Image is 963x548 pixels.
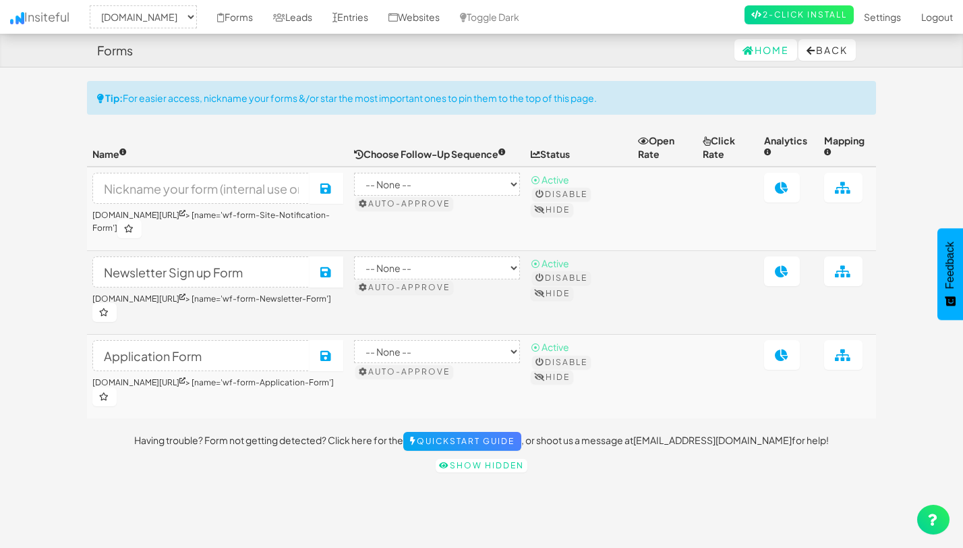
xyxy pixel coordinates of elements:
h4: Forms [97,44,133,57]
a: Quickstart Guide [403,432,521,451]
th: Click Rate [697,128,759,167]
button: Disable [532,356,591,369]
div: For easier access, nickname your forms &/or star the most important ones to pin them to the top o... [87,81,876,115]
input: Nickname your form (internal use only) [92,173,310,204]
button: Disable [532,271,591,285]
span: ⦿ Active [531,341,569,353]
a: Home [734,39,797,61]
button: Hide [531,203,573,217]
th: Status [525,128,633,167]
a: 2-Click Install [745,5,854,24]
button: Hide [531,287,573,300]
span: Choose Follow-Up Sequence [354,148,506,160]
a: [DOMAIN_NAME][URL] [92,377,185,387]
h6: > [name='wf-form-Newsletter-Form'] [92,294,343,322]
span: Analytics [764,134,807,160]
button: Auto-approve [355,281,453,294]
input: Nickname your form (internal use only) [92,340,310,371]
span: Name [92,148,127,160]
button: Auto-approve [355,197,453,211]
a: [EMAIL_ADDRESS][DOMAIN_NAME] [633,433,792,445]
span: ⦿ Active [531,173,569,186]
a: [DOMAIN_NAME][URL] [92,294,185,304]
strong: Tip: [105,92,123,104]
button: Hide [531,371,573,384]
span: ⦿ Active [531,257,569,269]
p: Having trouble? Form not getting detected? Click here for the , or shoot us a message at for help! [87,432,876,451]
button: Feedback - Show survey [937,228,963,320]
h6: > [name='wf-form-Site-Notification-Form'] [92,211,343,238]
h6: > [name='wf-form-Application-Form'] [92,378,343,406]
th: Open Rate [633,128,697,167]
img: icon.png [10,12,24,24]
a: [DOMAIN_NAME][URL] [92,210,185,220]
input: Nickname your form (internal use only) [92,256,310,287]
button: Auto-approve [355,365,453,379]
button: Disable [532,188,591,201]
span: Mapping [824,134,865,160]
span: Feedback [944,242,956,289]
a: Show hidden [436,459,527,472]
button: Back [798,39,856,61]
